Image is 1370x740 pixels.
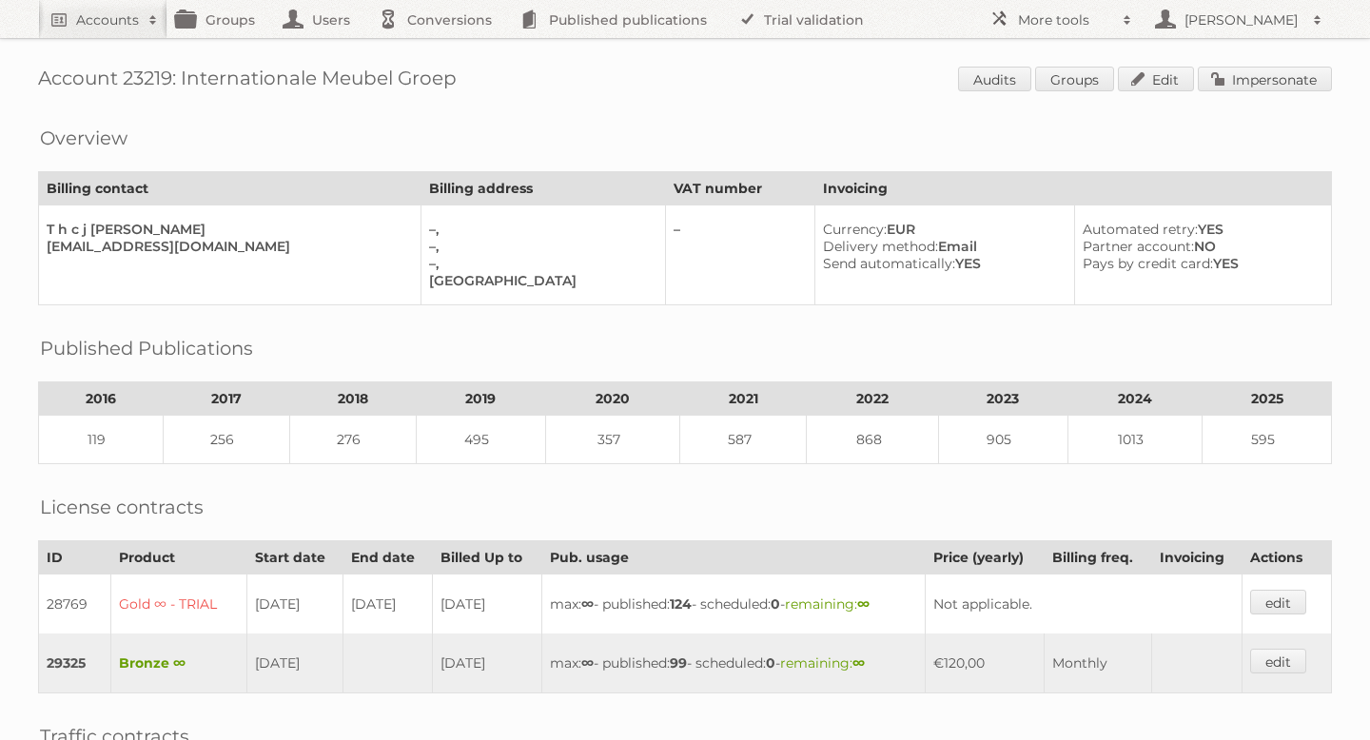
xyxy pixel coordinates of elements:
a: Audits [958,67,1031,91]
th: 2020 [545,382,679,416]
h1: Account 23219: Internationale Meubel Groep [38,67,1332,95]
th: 2016 [39,382,164,416]
th: Product [110,541,246,574]
td: max: - published: - scheduled: - [541,633,925,693]
td: 595 [1203,416,1332,464]
h2: Overview [40,124,127,152]
th: 2022 [807,382,939,416]
td: – [665,205,814,305]
td: 28769 [39,574,111,634]
td: 905 [938,416,1067,464]
td: 357 [545,416,679,464]
td: Monthly [1044,633,1152,693]
strong: 0 [771,595,780,613]
a: Impersonate [1198,67,1332,91]
div: YES [1083,221,1316,238]
strong: 124 [670,595,692,613]
th: Price (yearly) [925,541,1044,574]
strong: ∞ [581,595,594,613]
td: 1013 [1067,416,1202,464]
a: Groups [1035,67,1114,91]
th: Start date [246,541,343,574]
td: 868 [807,416,939,464]
div: YES [823,255,1059,272]
div: –, [429,255,650,272]
th: 2023 [938,382,1067,416]
span: remaining: [780,654,865,672]
th: Pub. usage [541,541,925,574]
td: [DATE] [246,633,343,693]
strong: ∞ [857,595,870,613]
div: [GEOGRAPHIC_DATA] [429,272,650,289]
td: 29325 [39,633,111,693]
th: 2021 [680,382,807,416]
div: NO [1083,238,1316,255]
div: Email [823,238,1059,255]
th: 2024 [1067,382,1202,416]
strong: 99 [670,654,687,672]
div: –, [429,221,650,238]
td: [DATE] [246,574,343,634]
a: edit [1250,590,1306,614]
th: VAT number [665,172,814,205]
td: Gold ∞ - TRIAL [110,574,246,634]
th: 2019 [417,382,546,416]
td: 256 [163,416,289,464]
a: edit [1250,649,1306,673]
span: Partner account: [1083,238,1194,255]
div: T h c j [PERSON_NAME] [47,221,405,238]
td: [DATE] [432,633,541,693]
th: Invoicing [1152,541,1243,574]
h2: More tools [1018,10,1113,29]
td: 119 [39,416,164,464]
td: Bronze ∞ [110,633,246,693]
td: Not applicable. [925,574,1243,634]
span: Send automatically: [823,255,955,272]
td: 495 [417,416,546,464]
h2: Published Publications [40,334,253,362]
th: Billed Up to [432,541,541,574]
div: EUR [823,221,1059,238]
div: –, [429,238,650,255]
strong: 0 [766,654,775,672]
div: YES [1083,255,1316,272]
span: Currency: [823,221,887,238]
th: Actions [1243,541,1332,574]
span: remaining: [785,595,870,613]
th: Invoicing [814,172,1331,205]
h2: Accounts [76,10,139,29]
h2: License contracts [40,493,204,521]
th: 2018 [289,382,416,416]
th: Billing address [421,172,665,205]
a: Edit [1118,67,1194,91]
td: [DATE] [432,574,541,634]
th: Billing contact [39,172,421,205]
th: ID [39,541,111,574]
th: 2025 [1203,382,1332,416]
span: Automated retry: [1083,221,1198,238]
strong: ∞ [852,654,865,672]
th: End date [343,541,433,574]
th: 2017 [163,382,289,416]
td: max: - published: - scheduled: - [541,574,925,634]
td: 276 [289,416,416,464]
td: [DATE] [343,574,433,634]
td: €120,00 [925,633,1044,693]
h2: [PERSON_NAME] [1180,10,1303,29]
th: Billing freq. [1044,541,1152,574]
strong: ∞ [581,654,594,672]
td: 587 [680,416,807,464]
div: [EMAIL_ADDRESS][DOMAIN_NAME] [47,238,405,255]
span: Pays by credit card: [1083,255,1213,272]
span: Delivery method: [823,238,938,255]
